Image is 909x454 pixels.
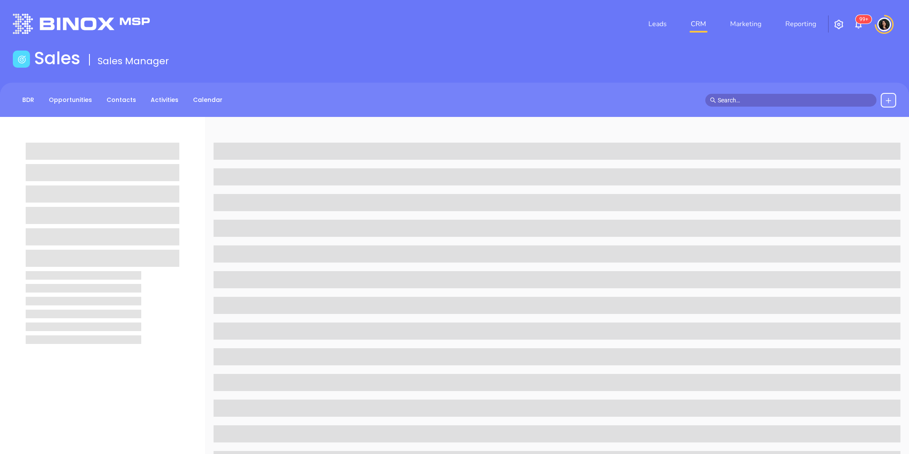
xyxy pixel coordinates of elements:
a: Activities [146,93,184,107]
h1: Sales [34,48,80,69]
span: Sales Manager [98,54,169,68]
a: Contacts [101,93,141,107]
img: iconSetting [834,19,844,30]
a: Opportunities [44,93,97,107]
img: user [877,18,891,31]
a: Calendar [188,93,228,107]
img: logo [13,14,150,34]
a: Reporting [782,15,820,33]
span: search [710,97,716,103]
a: Marketing [727,15,765,33]
a: Leads [645,15,670,33]
a: CRM [687,15,710,33]
sup: 100 [856,15,872,24]
img: iconNotification [853,19,864,30]
input: Search… [718,96,872,105]
a: BDR [17,93,39,107]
